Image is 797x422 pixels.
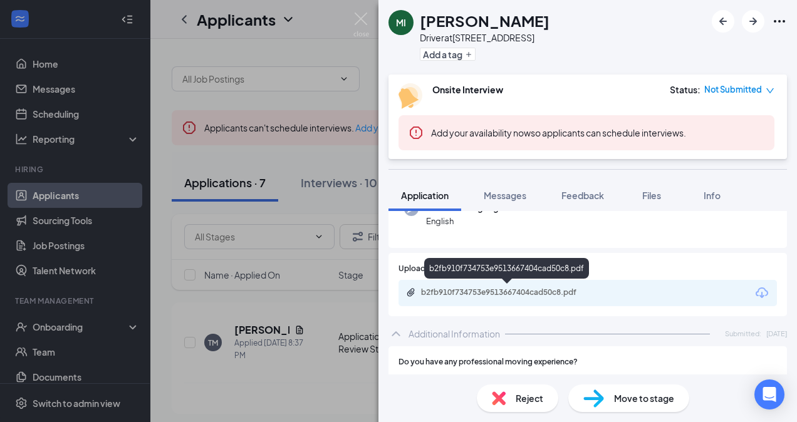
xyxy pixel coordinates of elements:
svg: Ellipses [772,14,787,29]
span: Messages [484,190,526,201]
button: PlusAdd a tag [420,48,476,61]
svg: Plus [465,51,472,58]
span: Not Submitted [704,83,762,96]
span: Upload Resume [399,263,456,275]
span: English [426,215,504,227]
button: ArrowRight [742,10,764,33]
div: Driver at [STREET_ADDRESS] [420,31,550,44]
span: so applicants can schedule interviews. [431,127,686,138]
span: Yes [412,373,427,387]
span: Submitted: [725,328,761,339]
svg: Download [754,286,769,301]
span: Do you have any professional moving experience? [399,356,578,368]
svg: Paperclip [406,287,416,297]
span: Files [642,190,661,201]
span: down [766,86,774,95]
span: Reject [516,391,543,405]
button: ArrowLeftNew [712,10,734,33]
div: b2fb910f734753e9513667404cad50c8.pdf [421,287,596,297]
span: Feedback [561,190,604,201]
h1: [PERSON_NAME] [420,10,550,31]
button: Add your availability now [431,126,531,139]
div: Open Intercom Messenger [754,379,784,409]
span: Move to stage [614,391,674,405]
span: [DATE] [766,328,787,339]
div: MI [396,16,406,29]
svg: ArrowRight [746,14,761,29]
span: Info [704,190,721,201]
div: Status : [670,83,701,96]
div: Additional Information [409,327,500,340]
svg: Error [409,125,424,140]
span: Application [401,190,449,201]
b: Onsite Interview [432,84,503,95]
svg: ArrowLeftNew [716,14,731,29]
svg: ChevronUp [388,326,404,341]
a: Paperclipb2fb910f734753e9513667404cad50c8.pdf [406,287,609,299]
div: b2fb910f734753e9513667404cad50c8.pdf [424,258,589,279]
